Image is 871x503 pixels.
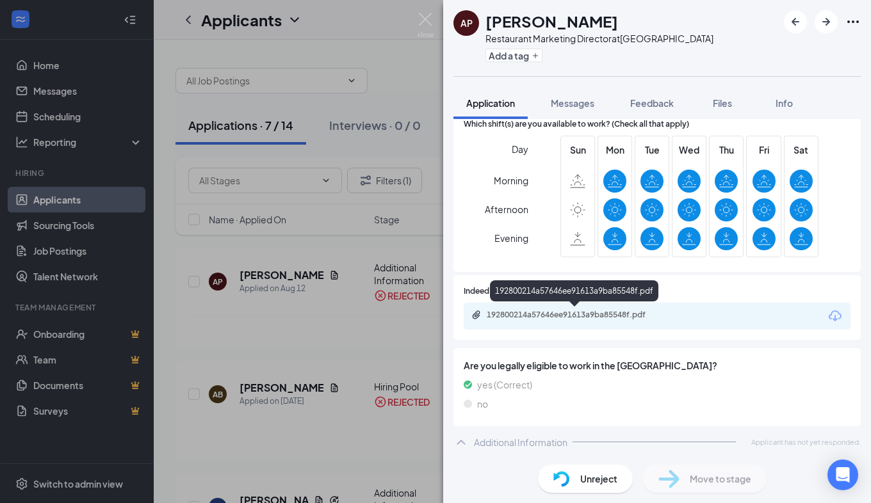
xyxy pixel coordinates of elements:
[485,198,528,221] span: Afternoon
[471,310,679,322] a: Paperclip192800214a57646ee91613a9ba85548f.pdf
[690,472,751,486] span: Move to stage
[603,143,626,157] span: Mon
[474,436,567,449] div: Additional Information
[460,17,473,29] div: AP
[776,97,793,109] span: Info
[551,97,594,109] span: Messages
[477,397,488,411] span: no
[485,49,542,62] button: PlusAdd a tag
[818,14,834,29] svg: ArrowRight
[466,97,515,109] span: Application
[827,459,858,490] div: Open Intercom Messenger
[494,227,528,250] span: Evening
[630,97,674,109] span: Feedback
[471,310,482,320] svg: Paperclip
[784,10,807,33] button: ArrowLeftNew
[640,143,663,157] span: Tue
[845,14,861,29] svg: Ellipses
[485,10,618,32] h1: [PERSON_NAME]
[678,143,701,157] span: Wed
[487,310,666,320] div: 192800214a57646ee91613a9ba85548f.pdf
[566,143,589,157] span: Sun
[753,143,776,157] span: Fri
[715,143,738,157] span: Thu
[464,118,689,131] span: Which shift(s) are you available to work? (Check all that apply)
[751,436,861,447] span: Applicant has not yet responded.
[485,32,713,45] div: Restaurant Marketing Director at [GEOGRAPHIC_DATA]
[494,169,528,192] span: Morning
[453,435,469,450] svg: ChevronUp
[512,142,528,156] span: Day
[790,143,813,157] span: Sat
[477,378,532,392] span: yes (Correct)
[464,285,520,298] span: Indeed Resume
[464,358,851,372] span: Are you legally eligible to work in the [GEOGRAPHIC_DATA]?
[532,52,539,60] svg: Plus
[788,14,803,29] svg: ArrowLeftNew
[815,10,838,33] button: ArrowRight
[827,308,843,324] svg: Download
[490,280,658,301] div: 192800214a57646ee91613a9ba85548f.pdf
[580,472,617,486] span: Unreject
[713,97,732,109] span: Files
